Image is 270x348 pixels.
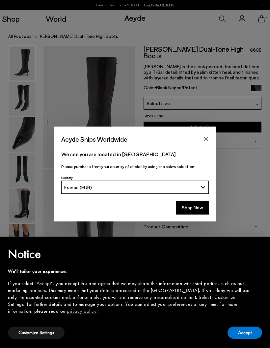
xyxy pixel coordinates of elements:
span: Aeyde Ships Worldwide [61,133,127,145]
span: France (EUR) [64,185,92,190]
span: × [257,241,262,251]
h2: Notice [8,246,252,263]
button: Accept [228,327,262,339]
button: Shop Now [176,201,209,215]
span: Country [61,176,73,180]
p: We see you are located in [GEOGRAPHIC_DATA] [61,150,209,158]
button: Customize Settings [8,327,65,339]
a: privacy policy [67,308,96,314]
button: Close this notice [252,239,267,254]
div: We'll tailor your experience. [8,268,252,275]
p: Please purchase from your country of choice by using the below selection: [61,163,209,170]
button: Close [201,134,211,144]
div: If you select "Accept", you accept this and agree that we may share this information with third p... [8,280,252,315]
